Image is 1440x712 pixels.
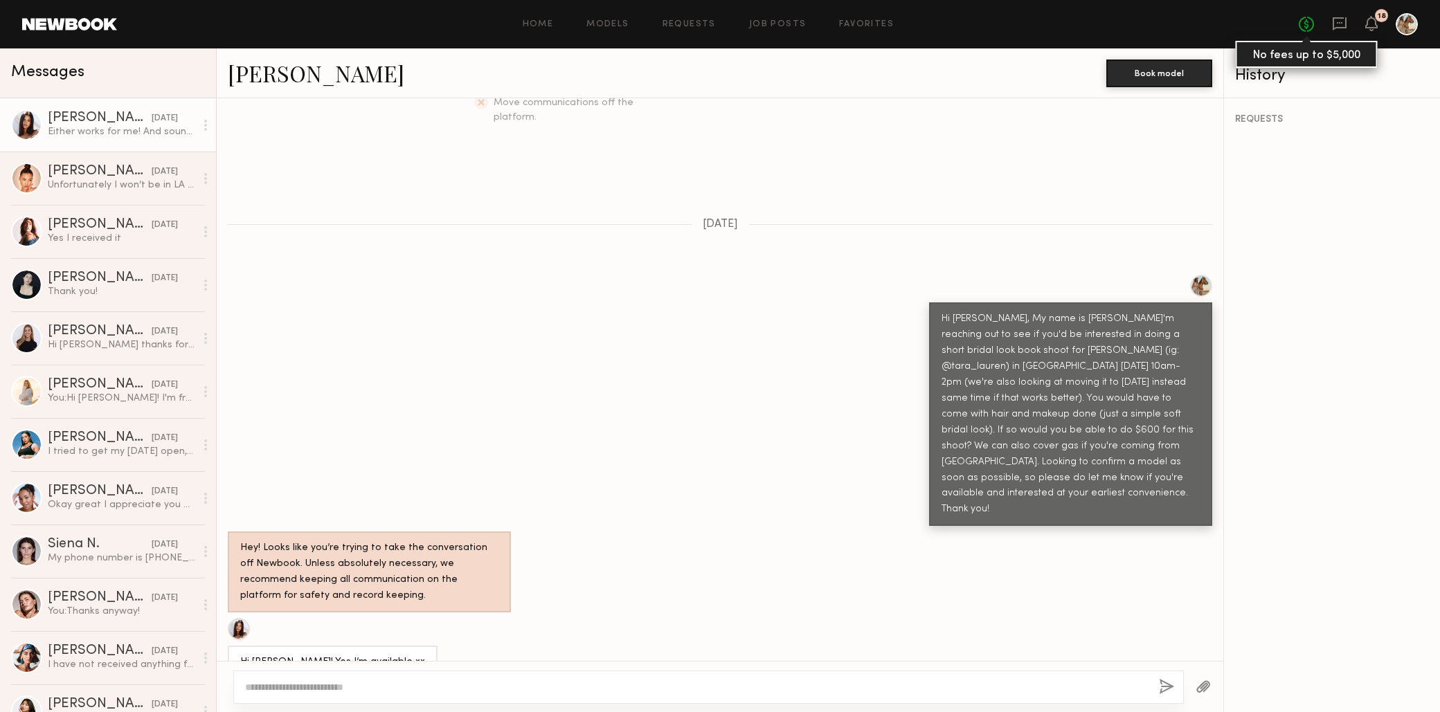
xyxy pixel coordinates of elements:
[152,432,178,445] div: [DATE]
[48,591,152,605] div: [PERSON_NAME]
[48,285,195,298] div: Thank you!
[1106,60,1212,87] button: Book model
[48,658,195,671] div: I have not received anything for you for the 26th. Did you send something ?
[228,58,404,88] a: [PERSON_NAME]
[1235,115,1429,125] div: REQUESTS
[48,431,152,445] div: [PERSON_NAME]
[48,179,195,192] div: Unfortunately I won’t be in LA again till [DATE]!
[1378,12,1386,20] div: 18
[1236,41,1378,68] div: No fees up to $5,000
[1299,17,1314,32] a: No fees up to $5,000
[152,645,178,658] div: [DATE]
[152,219,178,232] div: [DATE]
[48,111,152,125] div: [PERSON_NAME]
[48,605,195,618] div: You: Thanks anyway!
[152,378,178,392] div: [DATE]
[48,644,152,658] div: [PERSON_NAME]
[1106,66,1212,78] a: Book model
[703,219,738,230] span: [DATE]
[48,338,195,352] div: Hi [PERSON_NAME] thanks for reaching out! I’d love to be part of your shoot. I am available all m...
[48,551,195,565] div: My phone number is [PHONE_NUMBER] if you’d like to text directly!
[48,165,152,179] div: [PERSON_NAME]
[152,325,178,338] div: [DATE]
[152,485,178,498] div: [DATE]
[839,20,894,29] a: Favorites
[523,20,554,29] a: Home
[48,697,152,711] div: [PERSON_NAME]
[152,272,178,285] div: [DATE]
[240,655,425,670] div: Hi [PERSON_NAME]! Yes I’m available xx
[942,311,1200,518] div: Hi [PERSON_NAME], My name is [PERSON_NAME]'m reaching out to see if you'd be interested in doing ...
[152,592,178,605] div: [DATE]
[48,538,152,551] div: Siena N.
[48,498,195,511] div: Okay great I appreciate you moving the date!
[749,20,807,29] a: Job Posts
[586,20,629,29] a: Models
[48,125,195,138] div: Either works for me! And sounds good! [EMAIL_ADDRESS][DOMAIN_NAME] [PHONE_NUMBER]
[152,538,178,551] div: [DATE]
[240,540,498,604] div: Hey! Looks like you’re trying to take the conversation off Newbook. Unless absolutely necessary, ...
[11,64,84,80] span: Messages
[663,20,716,29] a: Requests
[48,271,152,285] div: [PERSON_NAME]
[48,218,152,232] div: [PERSON_NAME]
[152,112,178,125] div: [DATE]
[48,484,152,498] div: [PERSON_NAME]
[1235,68,1429,84] div: History
[48,232,195,245] div: Yes I received it
[494,98,633,122] span: Move communications off the platform.
[48,392,195,405] div: You: Hi [PERSON_NAME]! I'm from a bridal brand located in [GEOGRAPHIC_DATA] ([GEOGRAPHIC_DATA]). ...
[48,445,195,458] div: I tried to get my [DATE] open, but I don’t think I can shake it. I’m so sorry!
[152,698,178,711] div: [DATE]
[48,378,152,392] div: [PERSON_NAME]
[152,165,178,179] div: [DATE]
[48,325,152,338] div: [PERSON_NAME]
